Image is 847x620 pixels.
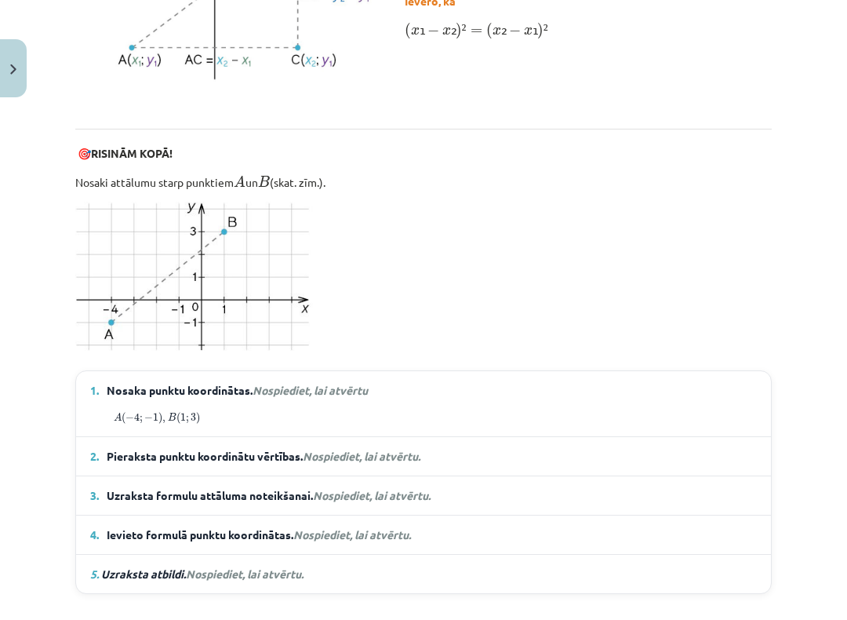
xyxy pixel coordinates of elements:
[168,414,176,421] span: B
[533,29,536,34] span: ₁
[144,414,153,422] span: −
[509,25,521,36] span: −
[122,413,125,424] span: (
[90,527,757,543] summary: 4. Ievieto formulā punktu koordinātas.Nospiediet, lai atvērtu.
[462,29,467,34] span: ²
[303,449,420,463] span: Nospiediet, lai atvērtu.
[90,567,99,581] span: 5.
[456,23,462,39] span: )
[442,27,451,35] span: x
[501,29,505,34] span: ₂
[411,27,420,35] span: x
[180,414,186,421] span: 1
[158,413,162,424] span: )
[451,29,455,34] span: ₂
[107,487,431,504] span: Uzraksta formulu attāluma noteikšanai.
[234,175,245,187] span: A
[107,527,411,543] span: Ievieto formulā punktu koordinātas.
[90,487,99,504] span: 3.
[196,413,200,424] span: )
[90,382,99,399] span: 1.
[186,567,304,581] span: Nospiediet, lai atvērtu.
[191,414,196,421] span: 3
[471,28,482,35] span: =
[125,414,134,422] span: −
[524,27,533,35] span: x
[420,29,423,34] span: ₁
[75,145,772,162] p: 🎯
[176,413,180,424] span: (
[101,567,304,581] span: Uzraksta atbildi.
[90,448,757,465] summary: 2. Pieraksta punktu koordinātu vērtības.Nospiediet, lai atvērtu.
[140,416,143,423] span: ;
[91,146,173,160] strong: RISINĀM KOPĀ!
[107,382,368,399] span: Nosaka punktu koordinātas.
[486,23,493,39] span: (
[253,383,368,397] em: Nospiediet, lai atvērtu
[90,487,757,504] summary: 3. Uzraksta formulu attāluma noteikšanai.Nospiediet, lai atvērtu.
[313,488,431,502] span: Nospiediet, lai atvērtu.
[107,448,423,465] span: Pieraksta punktu koordinātu vērtības.
[258,176,270,187] span: B
[427,25,439,36] span: −
[293,527,411,542] span: Nospiediet, lai atvērtu.
[537,23,543,39] span: )
[90,566,757,582] summary: 5. Uzraksta atbildi.Nospiediet, lai atvērtu.
[75,171,772,191] p: Nosaki attālumu starp punktiem un (skat. zīm.).
[153,414,158,421] span: 1
[186,416,189,423] span: ;
[162,418,165,423] span: ,
[493,27,501,35] span: x
[90,382,757,399] summary: 1. Nosaka punktu koordinātas.Nospiediet, lai atvērtu
[134,414,140,421] span: 4
[543,29,548,34] span: ²
[405,23,411,39] span: (
[90,448,99,465] span: 2.
[114,413,122,421] span: A
[90,527,99,543] span: 4.
[10,64,16,75] img: icon-close-lesson-0947bae3869378f0d4975bcd49f059093ad1ed9edebbc8119c70593378902aed.svg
